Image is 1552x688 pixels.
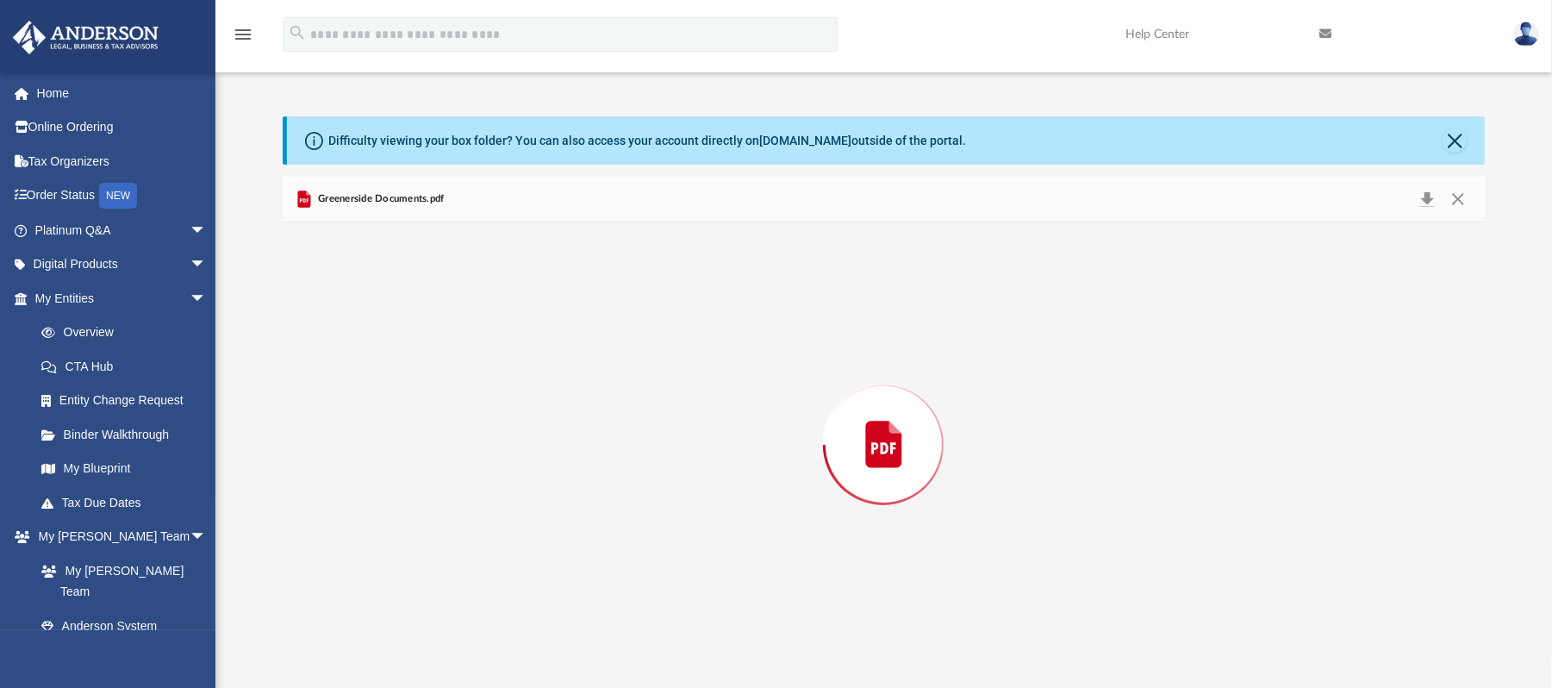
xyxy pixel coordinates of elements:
[1443,128,1467,153] button: Close
[24,609,224,643] a: Anderson System
[12,144,233,178] a: Tax Organizers
[190,281,224,316] span: arrow_drop_down
[12,520,224,554] a: My [PERSON_NAME] Teamarrow_drop_down
[24,384,233,418] a: Entity Change Request
[24,554,215,609] a: My [PERSON_NAME] Team
[24,485,233,520] a: Tax Due Dates
[1443,187,1474,211] button: Close
[1513,22,1539,47] img: User Pic
[12,281,233,316] a: My Entitiesarrow_drop_down
[190,247,224,283] span: arrow_drop_down
[315,191,445,207] span: Greenerside Documents.pdf
[12,213,233,247] a: Platinum Q&Aarrow_drop_down
[190,213,224,248] span: arrow_drop_down
[760,134,852,147] a: [DOMAIN_NAME]
[99,183,137,209] div: NEW
[12,178,233,214] a: Order StatusNEW
[233,24,253,45] i: menu
[288,23,307,42] i: search
[1412,187,1443,211] button: Download
[12,76,233,110] a: Home
[8,21,164,54] img: Anderson Advisors Platinum Portal
[24,349,233,384] a: CTA Hub
[283,177,1486,667] div: Preview
[233,33,253,45] a: menu
[329,132,967,150] div: Difficulty viewing your box folder? You can also access your account directly on outside of the p...
[12,247,233,282] a: Digital Productsarrow_drop_down
[24,452,224,486] a: My Blueprint
[24,316,233,350] a: Overview
[24,417,233,452] a: Binder Walkthrough
[190,520,224,555] span: arrow_drop_down
[12,110,233,145] a: Online Ordering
